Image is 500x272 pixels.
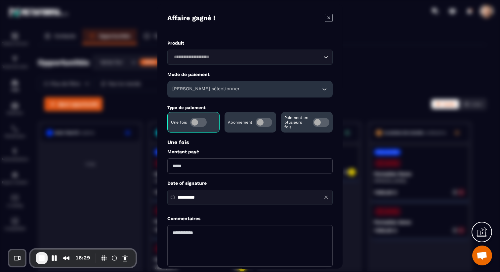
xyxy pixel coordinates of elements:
h4: Affaire gagné ! [167,14,215,23]
label: Type de paiement [167,105,206,110]
p: Une fois [171,120,187,124]
label: Montant payé [167,148,333,155]
input: Search for option [172,53,322,60]
label: Produit [167,40,333,46]
p: Abonnement [228,120,252,124]
p: Une fois [167,139,333,145]
label: Commentaires [167,215,200,221]
label: Date of signature [167,180,333,186]
div: Search for option [167,49,333,64]
p: Paiement en plusieurs fois [284,115,310,129]
label: Mode de paiement [167,71,333,77]
a: Ouvrir le chat [472,246,492,265]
